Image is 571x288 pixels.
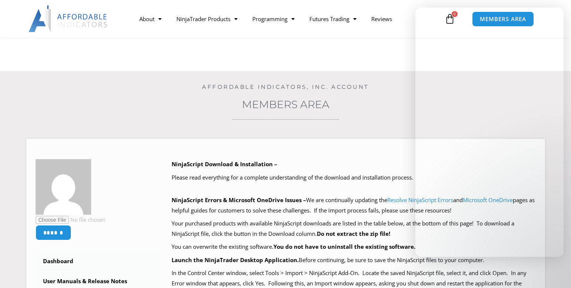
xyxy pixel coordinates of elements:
a: Resolve NinjaScript Errors [387,196,453,204]
p: You can overwrite the existing software. [172,242,536,252]
img: LogoAI | Affordable Indicators – NinjaTrader [29,6,108,32]
a: About [132,10,169,27]
a: Dashboard [36,252,161,271]
nav: Menu [132,10,442,27]
a: Affordable Indicators, Inc. Account [202,83,369,90]
iframe: Intercom live chat [415,7,564,257]
p: Before continuing, be sure to save the NinjaScript files to your computer. [172,255,536,265]
img: 9020be1b168cb8845c6896a40067a2139567086cb44e3176155864e721c75c5b [36,159,91,215]
b: Launch the NinjaTrader Desktop Application. [172,256,299,264]
b: NinjaScript Download & Installation – [172,160,277,168]
b: You do not have to uninstall the existing software. [273,243,415,250]
b: NinjaScript Errors & Microsoft OneDrive Issues – [172,196,306,204]
a: Members Area [242,98,329,111]
a: Reviews [364,10,399,27]
a: Futures Trading [302,10,364,27]
iframe: Intercom live chat [546,263,564,281]
p: We are continually updating the and pages as helpful guides for customers to solve these challeng... [172,195,536,216]
p: Please read everything for a complete understanding of the download and installation process. [172,173,536,183]
a: Programming [245,10,302,27]
a: NinjaTrader Products [169,10,245,27]
p: Your purchased products with available NinjaScript downloads are listed in the table below, at th... [172,218,536,239]
b: Do not extract the zip file! [317,230,390,237]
